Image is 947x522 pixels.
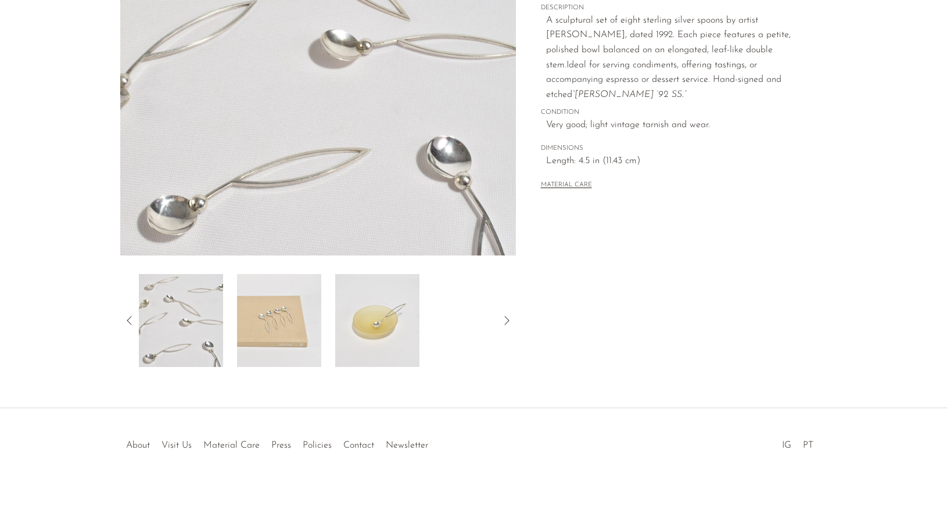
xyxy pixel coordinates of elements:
a: Visit Us [162,441,192,450]
p: A sculptural set of eight sterling silver spoons by artist [PERSON_NAME], dated 1992. Each piece ... [546,13,802,103]
a: Press [271,441,291,450]
a: IG [782,441,791,450]
img: Sterling Spoon Set [335,274,419,367]
a: PT [803,441,813,450]
img: Sterling Spoon Set [237,274,321,367]
em: “[PERSON_NAME] ‘92 SS.” [572,90,686,99]
a: Contact [343,441,374,450]
a: Material Care [203,441,260,450]
span: DIMENSIONS [541,143,802,154]
ul: Social Medias [776,431,819,453]
span: Very good; light vintage tarnish and wear. [546,118,802,133]
span: Length: 4.5 in (11.43 cm) [546,154,802,169]
a: About [126,441,150,450]
span: DESCRIPTION [541,3,802,13]
span: CONDITION [541,107,802,118]
ul: Quick links [120,431,434,453]
img: Sterling Spoon Set [139,274,223,367]
a: Policies [303,441,332,450]
button: MATERIAL CARE [541,181,592,190]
